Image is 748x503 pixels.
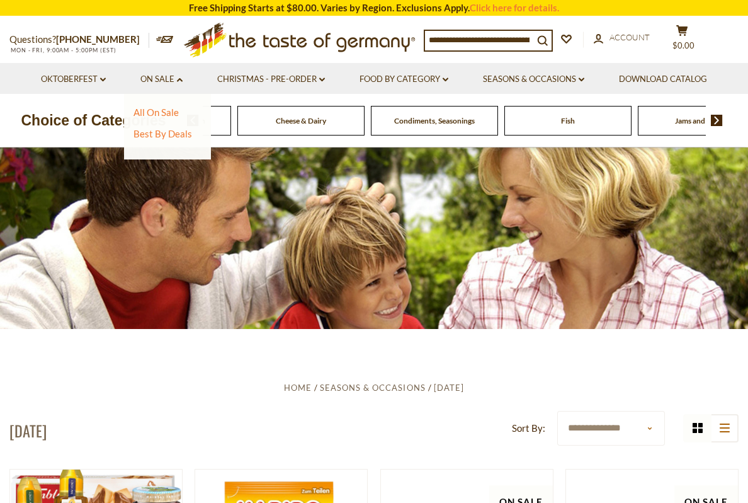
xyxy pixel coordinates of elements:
button: $0.00 [663,25,701,56]
a: Download Catalog [619,72,707,86]
a: Fish [561,116,575,125]
a: Click here for details. [470,2,559,13]
a: Account [594,31,650,45]
a: Christmas - PRE-ORDER [217,72,325,86]
h1: [DATE] [9,421,47,440]
label: Sort By: [512,420,545,436]
a: [PHONE_NUMBER] [56,33,140,45]
span: $0.00 [672,40,694,50]
a: All On Sale [133,107,179,118]
a: Food By Category [360,72,448,86]
a: Cheese & Dairy [276,116,326,125]
span: Account [609,32,650,42]
a: Seasons & Occasions [320,383,425,393]
img: next arrow [711,115,723,126]
p: Questions? [9,32,149,48]
a: Seasons & Occasions [483,72,584,86]
a: On Sale [140,72,183,86]
a: [DATE] [434,383,464,393]
a: Home [284,383,312,393]
a: Best By Deals [133,128,192,139]
a: Condiments, Seasonings [394,116,475,125]
span: MON - FRI, 9:00AM - 5:00PM (EST) [9,47,116,54]
a: Jams and Honey [675,116,728,125]
a: Oktoberfest [41,72,106,86]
